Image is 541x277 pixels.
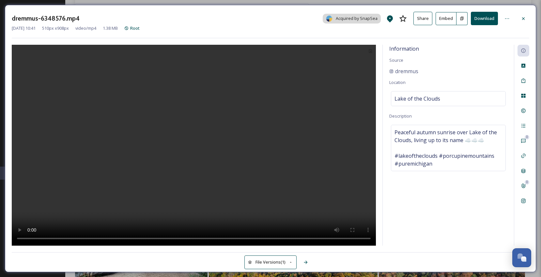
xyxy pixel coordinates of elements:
button: Open Chat [512,248,531,267]
span: Root [130,25,140,31]
a: dremmus [389,67,418,75]
span: Acquired by SnapSea [336,15,378,22]
span: dremmus [395,67,418,75]
div: 0 [525,135,529,139]
button: Download [471,12,498,25]
span: [DATE] 10:41 [12,25,36,31]
div: 0 [525,180,529,185]
span: Description [389,113,412,119]
span: Location [389,79,406,85]
span: Source [389,57,403,63]
span: Lake of the Clouds [394,95,440,103]
span: 1.38 MB [103,25,118,31]
span: Peaceful autumn sunrise over Lake of the Clouds, living up to its name ☁️☁️☁️ #lakeoftheclouds #p... [394,128,502,168]
h3: dremmus-6348576.mp4 [12,14,80,23]
span: video/mp4 [75,25,96,31]
button: Embed [436,12,456,25]
span: Information [389,45,419,52]
span: 510 px x 908 px [42,25,69,31]
img: snapsea-logo.png [326,15,332,22]
button: Share [413,12,432,25]
button: File Versions(1) [244,255,297,269]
